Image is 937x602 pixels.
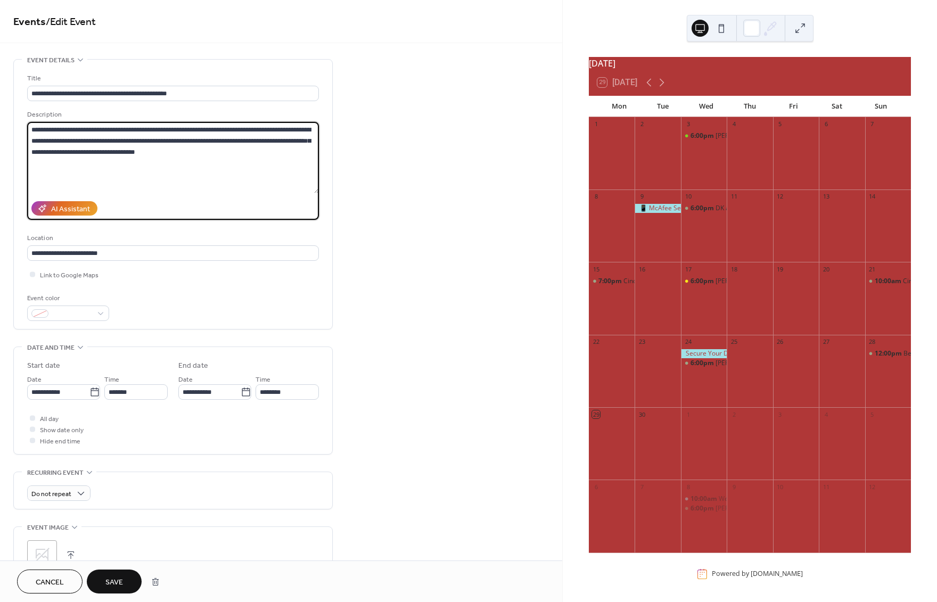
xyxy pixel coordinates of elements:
span: Do not repeat [31,488,71,500]
span: Event details [27,55,75,66]
div: 23 [638,338,646,346]
div: 5 [868,410,876,418]
div: Mon [597,96,641,117]
div: Benefit TBA [865,349,911,358]
div: Weekly Wave: [PERSON_NAME] [719,494,811,504]
div: Dave Taylor Hosts THE Wed Jam !!! [681,504,727,513]
span: Cancel [36,577,64,588]
div: 18 [730,265,738,273]
span: Date [27,374,42,385]
span: 10:00am [691,494,719,504]
div: DK and Pocket Shells [681,204,727,213]
div: [PERSON_NAME] Concert [716,277,791,286]
div: Start date [27,360,60,372]
div: 9 [730,483,738,491]
div: 11 [730,193,738,201]
div: 12 [776,193,784,201]
div: [PERSON_NAME] II hosts THE Wed Night Jam!!! [716,359,852,368]
div: 20 [822,265,830,273]
div: ; [27,540,57,570]
a: [DOMAIN_NAME] [751,570,803,579]
div: [PERSON_NAME] Hosts THE Wed Jam !!! [716,504,832,513]
div: 27 [822,338,830,346]
span: Hide end time [40,436,80,447]
div: Secure Your Devices with Bitcoin! Order Now and Surf with Confidence! 🏄‍♂️ [681,349,727,358]
button: AI Assistant [31,201,97,216]
div: 9 [638,193,646,201]
div: 2 [730,410,738,418]
div: 15 [592,265,600,273]
div: 6 [822,120,830,128]
div: 16 [638,265,646,273]
div: 29 [592,410,600,418]
span: Link to Google Maps [40,270,98,281]
div: 7 [868,120,876,128]
div: Matt Cowherd returns to Host THE Wed Jam at the Village Theater!! [681,131,727,141]
div: 30 [638,410,646,418]
span: / Edit Event [46,12,96,32]
div: 24 [684,338,692,346]
span: 6:00pm [691,204,716,213]
span: All day [40,414,59,425]
div: Thu [728,96,772,117]
div: Description [27,109,317,120]
div: Event color [27,293,107,304]
div: Fri [771,96,815,117]
span: Time [104,374,119,385]
div: Powered by [712,570,803,579]
span: Date and time [27,342,75,353]
div: 11 [822,483,830,491]
div: 10 [776,483,784,491]
div: End date [178,360,208,372]
span: Recurring event [27,467,84,479]
div: 4 [822,410,830,418]
div: 26 [776,338,784,346]
div: 10 [684,193,692,201]
span: 6:00pm [691,359,716,368]
span: Show date only [40,425,84,436]
div: 1 [592,120,600,128]
div: 8 [684,483,692,491]
div: 4 [730,120,738,128]
a: Events [13,12,46,32]
span: 10:00am [875,277,903,286]
div: 3 [776,410,784,418]
button: Cancel [17,570,83,593]
div: Location [27,233,317,244]
div: 2 [638,120,646,128]
div: Wed [685,96,728,117]
div: 1 [684,410,692,418]
div: 13 [822,193,830,201]
div: 28 [868,338,876,346]
div: 17 [684,265,692,273]
span: 12:00pm [875,349,903,358]
div: Cincinnati Cindependent Film Festival Awards [865,277,911,286]
div: DK and Pocket Shells [716,204,777,213]
span: Date [178,374,193,385]
div: Sun [859,96,902,117]
div: Tue [641,96,685,117]
div: Cincinnati All Star Tribute to [PERSON_NAME]. [623,277,759,286]
span: 7:00pm [598,277,623,286]
div: Dave Campbell II hosts THE Wed Night Jam!!! [681,359,727,368]
div: 6 [592,483,600,491]
div: Title [27,73,317,84]
div: Sat [815,96,859,117]
div: 21 [868,265,876,273]
div: Cincinnati All Star Tribute to Ozzy. [589,277,635,286]
div: 3 [684,120,692,128]
span: 6:00pm [691,504,716,513]
span: Save [105,577,123,588]
div: 14 [868,193,876,201]
div: 7 [638,483,646,491]
div: 19 [776,265,784,273]
div: Weekly Wave: Mike Reeder [681,494,727,504]
span: 6:00pm [691,131,716,141]
div: 8 [592,193,600,201]
div: [DATE] [589,57,911,70]
div: AI Assistant [51,204,90,215]
div: 22 [592,338,600,346]
div: 5 [776,120,784,128]
div: 12 [868,483,876,491]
